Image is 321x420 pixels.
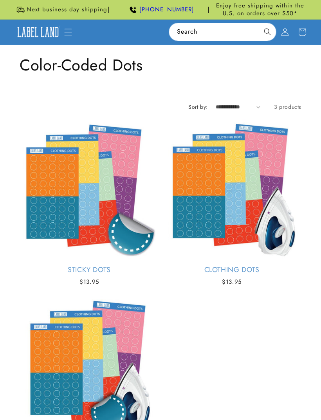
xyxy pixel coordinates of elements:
span: Enjoy free shipping within the U.S. on orders over $50* [212,2,308,17]
h1: Color-Coded Dots [20,55,301,75]
span: Next business day shipping [27,6,107,14]
a: Label Land [12,22,64,42]
a: Sticky Dots [20,265,159,274]
a: [PHONE_NUMBER] [139,5,194,14]
button: Search [259,23,276,40]
a: Clothing Dots [162,265,301,274]
span: 3 products [274,103,301,111]
label: Sort by: [188,103,207,111]
img: Label Land [15,25,61,40]
summary: Menu [60,23,77,41]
